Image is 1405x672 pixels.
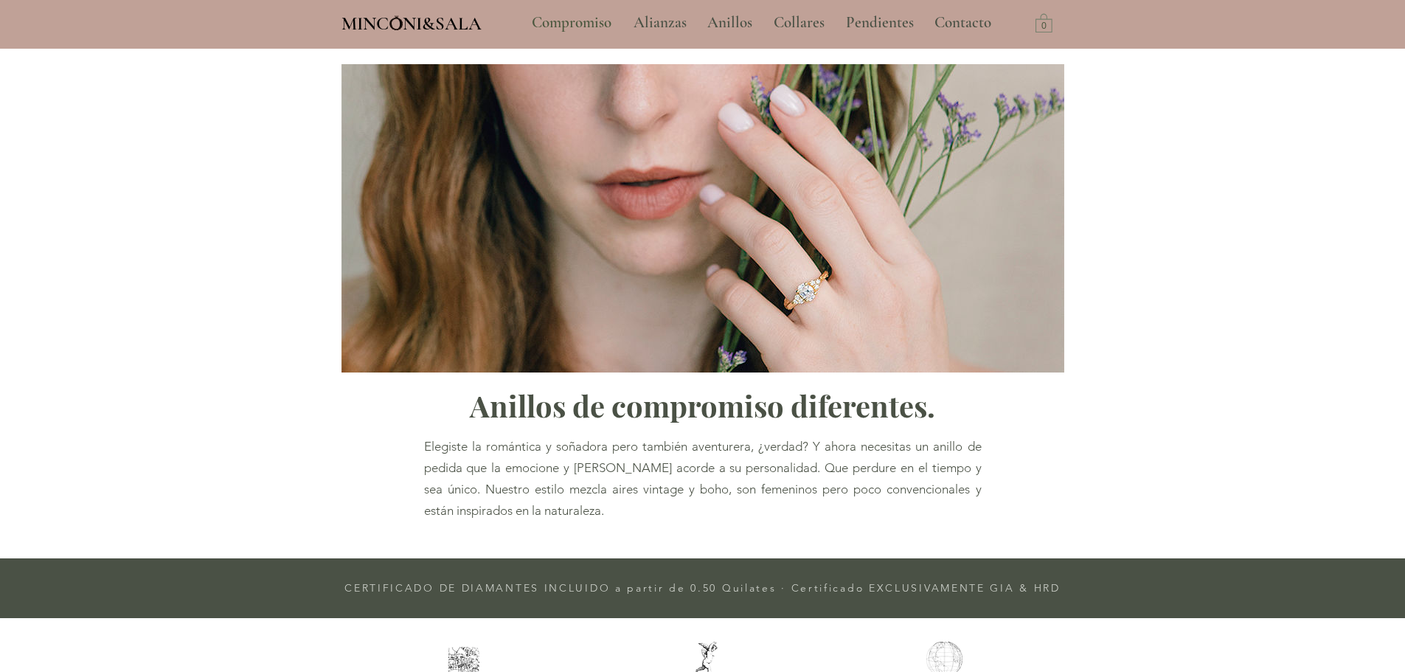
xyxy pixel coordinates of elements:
nav: Sitio [492,4,1032,41]
p: Alianzas [626,4,694,41]
a: Anillos [696,4,763,41]
a: Compromiso [521,4,622,41]
p: Compromiso [524,4,619,41]
a: Carrito con 0 ítems [1035,13,1052,32]
a: Alianzas [622,4,696,41]
text: 0 [1041,21,1047,32]
a: MINCONI&SALA [341,10,482,34]
a: Contacto [923,4,1003,41]
img: Anillo de compromiso Vintage Minconi Sala [341,64,1064,373]
span: Elegiste la romántica y soñadora pero también aventurera, ¿verdad? Y ahora necesitas un anillo de... [424,439,982,518]
a: Pendientes [835,4,923,41]
span: Anillos de compromiso diferentes. [470,386,935,425]
p: Anillos [700,4,760,41]
p: Collares [766,4,832,41]
a: Collares [763,4,835,41]
img: Minconi Sala [390,15,403,30]
p: Contacto [927,4,999,41]
span: CERTIFICADO DE DIAMANTES INCLUIDO a partir de 0.50 Quilates · Certificado EXCLUSIVAMENTE GIA & HRD [344,581,1061,595]
span: MINCONI&SALA [341,13,482,35]
p: Pendientes [839,4,921,41]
